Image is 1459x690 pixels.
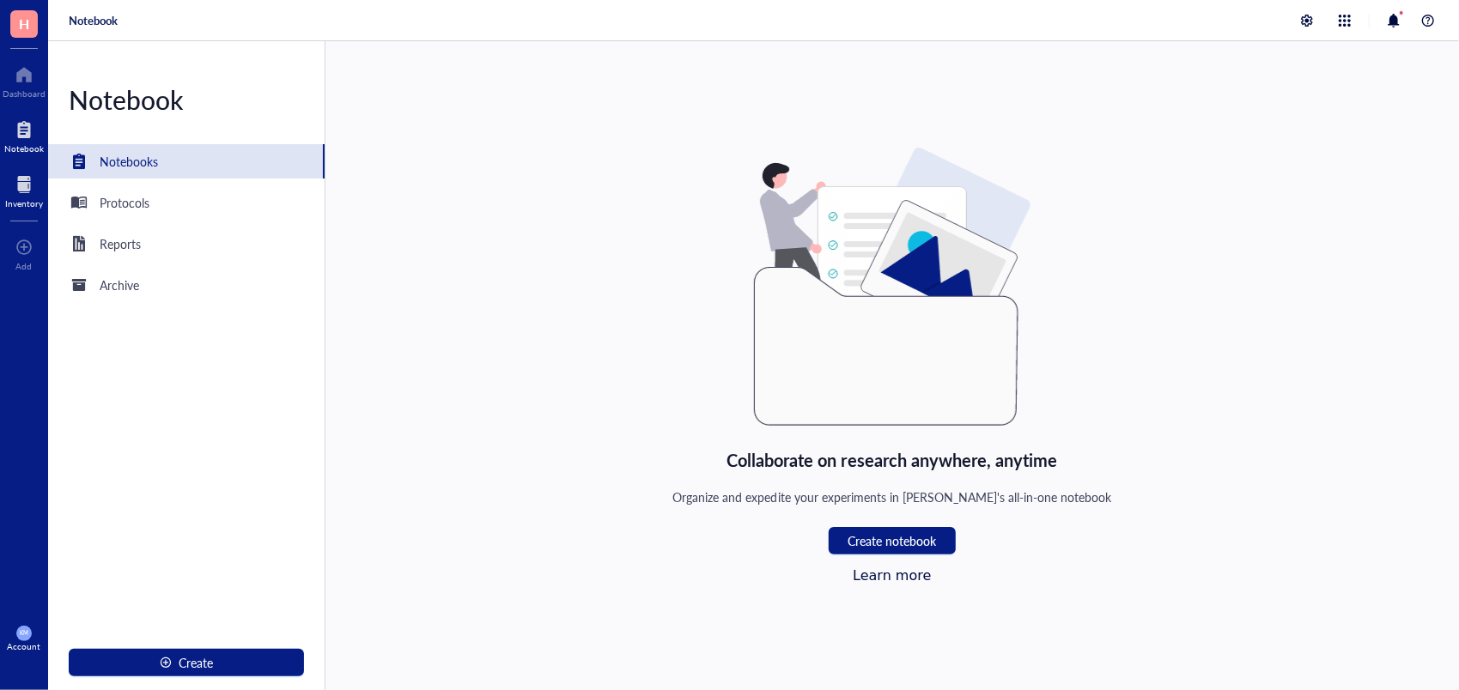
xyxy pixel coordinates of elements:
[69,13,118,28] a: Notebook
[48,144,325,179] a: Notebooks
[48,82,325,117] div: Notebook
[20,630,28,637] span: KM
[829,527,956,554] button: Create notebook
[179,656,213,669] span: Create
[8,641,41,651] div: Account
[100,152,158,171] div: Notebooks
[848,534,936,548] span: Create notebook
[48,268,325,302] a: Archive
[19,13,29,34] span: H
[4,116,44,154] a: Notebook
[48,227,325,261] a: Reports
[100,234,141,253] div: Reports
[100,193,149,212] div: Protocols
[673,487,1112,506] div: Organize and expedite your experiments in [PERSON_NAME]'s all-in-one notebook
[5,171,43,209] a: Inventory
[69,649,304,676] button: Create
[853,567,931,584] a: Learn more
[4,143,44,154] div: Notebook
[5,198,43,209] div: Inventory
[3,88,46,99] div: Dashboard
[3,61,46,99] a: Dashboard
[754,148,1030,426] img: Empty state
[100,275,139,294] div: Archive
[726,446,1058,474] div: Collaborate on research anywhere, anytime
[48,185,325,220] a: Protocols
[16,261,33,271] div: Add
